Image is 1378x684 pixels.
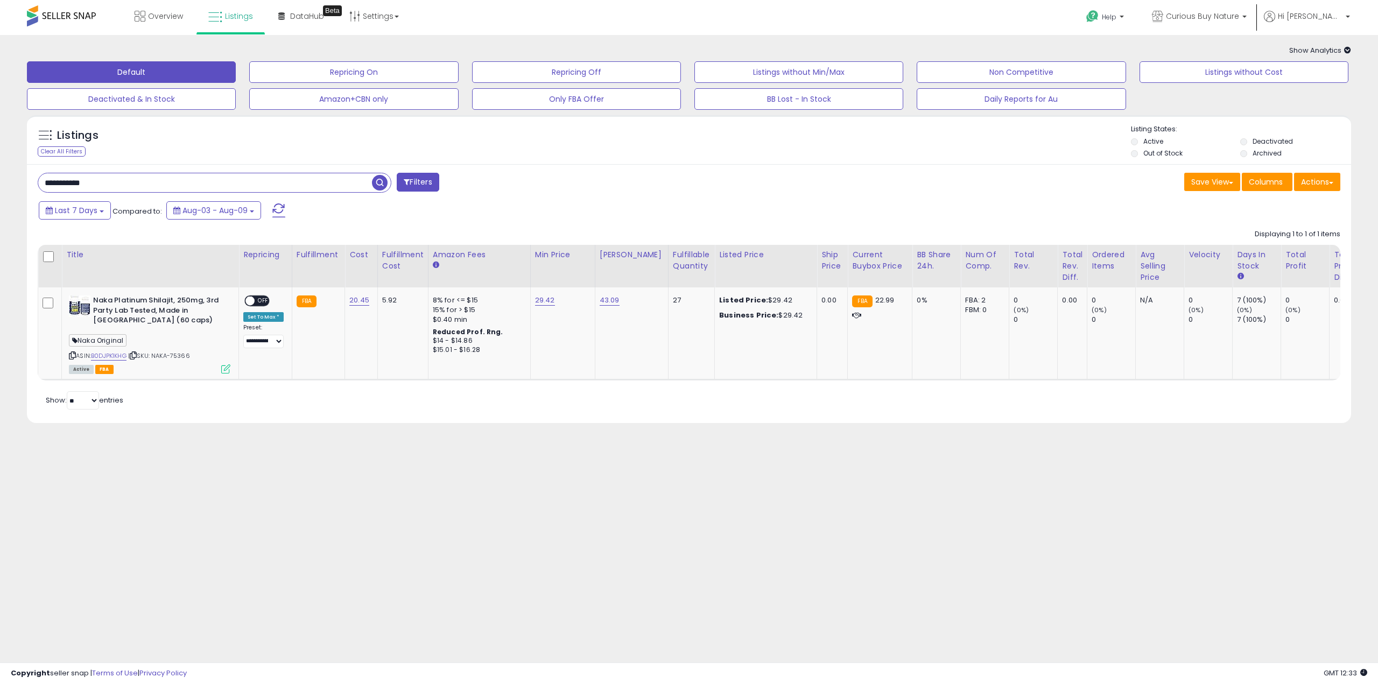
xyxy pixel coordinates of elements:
[55,205,97,216] span: Last 7 Days
[57,128,99,143] h5: Listings
[1285,249,1325,272] div: Total Profit
[821,249,843,272] div: Ship Price
[1189,249,1228,260] div: Velocity
[255,297,272,306] span: OFF
[382,249,424,272] div: Fulfillment Cost
[1166,11,1239,22] span: Curious Buy Nature
[1249,177,1283,187] span: Columns
[1189,295,1232,305] div: 0
[1092,249,1131,272] div: Ordered Items
[323,5,342,16] div: Tooltip anchor
[1255,229,1340,239] div: Displaying 1 to 1 of 1 items
[297,249,340,260] div: Fulfillment
[148,11,183,22] span: Overview
[1285,306,1300,314] small: (0%)
[243,312,284,322] div: Set To Max *
[433,295,522,305] div: 8% for <= $15
[1189,315,1232,325] div: 0
[1237,295,1281,305] div: 7 (100%)
[965,249,1004,272] div: Num of Comp.
[27,61,236,83] button: Default
[91,351,126,361] a: B0DJPK1KHG
[917,88,1126,110] button: Daily Reports for Au
[1102,12,1116,22] span: Help
[1294,173,1340,191] button: Actions
[433,336,522,345] div: $14 - $14.86
[113,206,162,216] span: Compared to:
[1014,295,1057,305] div: 0
[472,88,681,110] button: Only FBA Offer
[1143,137,1163,146] label: Active
[1278,11,1342,22] span: Hi [PERSON_NAME]
[1253,137,1293,146] label: Deactivated
[1237,249,1276,272] div: Days In Stock
[95,365,114,374] span: FBA
[1289,45,1351,55] span: Show Analytics
[1062,249,1082,283] div: Total Rev. Diff.
[297,295,317,307] small: FBA
[1237,272,1243,281] small: Days In Stock.
[1086,10,1099,23] i: Get Help
[249,61,458,83] button: Repricing On
[1242,173,1292,191] button: Columns
[673,249,710,272] div: Fulfillable Quantity
[852,249,908,272] div: Current Buybox Price
[349,295,369,306] a: 20.45
[46,395,123,405] span: Show: entries
[349,249,373,260] div: Cost
[1092,295,1135,305] div: 0
[917,61,1126,83] button: Non Competitive
[1253,149,1282,158] label: Archived
[719,249,812,260] div: Listed Price
[382,295,420,305] div: 5.92
[917,295,952,305] div: 0%
[673,295,706,305] div: 27
[1140,295,1176,305] div: N/A
[93,295,224,328] b: Naka Platinum Shilajit, 250mg, 3rd Party Lab Tested, Made in [GEOGRAPHIC_DATA] (60 caps)
[1189,306,1204,314] small: (0%)
[433,315,522,325] div: $0.40 min
[397,173,439,192] button: Filters
[433,249,526,260] div: Amazon Fees
[38,146,86,157] div: Clear All Filters
[69,295,230,372] div: ASIN:
[128,351,190,360] span: | SKU: NAKA-75366
[965,305,1001,315] div: FBM: 0
[694,61,903,83] button: Listings without Min/Max
[875,295,895,305] span: 22.99
[1140,61,1348,83] button: Listings without Cost
[225,11,253,22] span: Listings
[1078,2,1135,35] a: Help
[27,88,236,110] button: Deactivated & In Stock
[535,249,590,260] div: Min Price
[433,327,503,336] b: Reduced Prof. Rng.
[243,324,284,348] div: Preset:
[821,295,839,305] div: 0.00
[719,311,808,320] div: $29.42
[1143,149,1183,158] label: Out of Stock
[719,295,808,305] div: $29.42
[1092,306,1107,314] small: (0%)
[1285,295,1329,305] div: 0
[600,295,620,306] a: 43.09
[1184,173,1240,191] button: Save View
[1092,315,1135,325] div: 0
[66,249,234,260] div: Title
[243,249,287,260] div: Repricing
[1264,11,1350,35] a: Hi [PERSON_NAME]
[1237,306,1252,314] small: (0%)
[1131,124,1351,135] p: Listing States:
[694,88,903,110] button: BB Lost - In Stock
[719,295,768,305] b: Listed Price:
[249,88,458,110] button: Amazon+CBN only
[535,295,555,306] a: 29.42
[472,61,681,83] button: Repricing Off
[1014,315,1057,325] div: 0
[433,260,439,270] small: Amazon Fees.
[69,295,90,317] img: 517-QQT9FeL._SL40_.jpg
[290,11,324,22] span: DataHub
[39,201,111,220] button: Last 7 Days
[1062,295,1079,305] div: 0.00
[600,249,664,260] div: [PERSON_NAME]
[1334,295,1351,305] div: 0.00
